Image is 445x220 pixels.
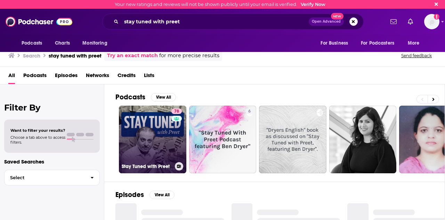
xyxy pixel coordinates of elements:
[4,170,100,185] button: Select
[403,37,428,50] button: open menu
[424,14,439,29] img: User Profile
[301,2,325,7] a: Verify Now
[107,52,158,60] a: Try an exact match
[434,14,439,20] svg: Email not verified
[245,108,253,114] a: 6
[6,15,72,28] img: Podchaser - Follow, Share and Rate Podcasts
[102,14,364,30] div: Search podcasts, credits, & more...
[309,17,344,26] button: Open AdvancedNew
[151,93,176,101] button: View All
[388,16,399,28] a: Show notifications dropdown
[321,38,348,48] span: For Business
[424,14,439,29] button: Show profile menu
[115,93,145,101] h2: Podcasts
[50,37,74,50] a: Charts
[121,16,309,27] input: Search podcasts, credits, & more...
[4,103,100,113] h2: Filter By
[10,135,65,145] span: Choose a tab above to access filters.
[356,37,404,50] button: open menu
[171,108,182,114] a: 78
[399,53,434,59] button: Send feedback
[189,106,257,173] a: 6
[8,70,15,84] a: All
[316,37,357,50] button: open menu
[23,70,47,84] a: Podcasts
[86,70,109,84] a: Networks
[55,70,78,84] a: Episodes
[82,38,107,48] span: Monitoring
[78,37,116,50] button: open menu
[22,38,42,48] span: Podcasts
[5,175,85,180] span: Select
[424,14,439,29] span: Logged in as carlosrosario
[159,52,219,60] span: for more precise results
[115,2,325,7] div: Your new ratings and reviews will not be shown publicly until your email is verified.
[118,70,136,84] a: Credits
[248,108,251,115] span: 6
[115,190,144,199] h2: Episodes
[174,108,179,115] span: 78
[122,164,172,169] h3: Stay Tuned with Preet
[55,38,70,48] span: Charts
[405,16,416,28] a: Show notifications dropdown
[361,38,394,48] span: For Podcasters
[10,128,65,133] span: Want to filter your results?
[149,191,175,199] button: View All
[331,13,343,20] span: New
[408,38,420,48] span: More
[115,190,175,199] a: EpisodesView All
[119,106,186,173] a: 78Stay Tuned with Preet
[312,20,341,23] span: Open Advanced
[4,158,100,165] p: Saved Searches
[49,52,102,59] h3: stay tuned with preet
[144,70,154,84] a: Lists
[115,93,176,101] a: PodcastsView All
[23,52,40,59] h3: Search
[17,37,51,50] button: open menu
